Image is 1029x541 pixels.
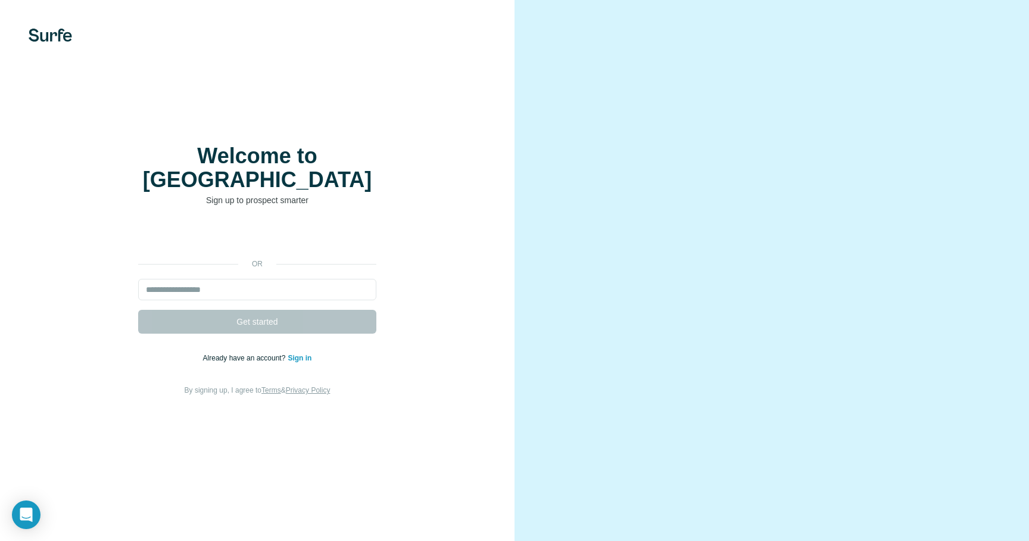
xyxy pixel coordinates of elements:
a: Sign in [288,354,311,362]
p: Sign up to prospect smarter [138,194,376,206]
a: Terms [261,386,281,394]
span: Already have an account? [203,354,288,362]
h1: Welcome to [GEOGRAPHIC_DATA] [138,144,376,192]
iframe: Sign in with Google Button [132,224,382,250]
img: Surfe's logo [29,29,72,42]
div: Open Intercom Messenger [12,500,40,529]
a: Privacy Policy [286,386,330,394]
span: By signing up, I agree to & [185,386,330,394]
p: or [238,259,276,269]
